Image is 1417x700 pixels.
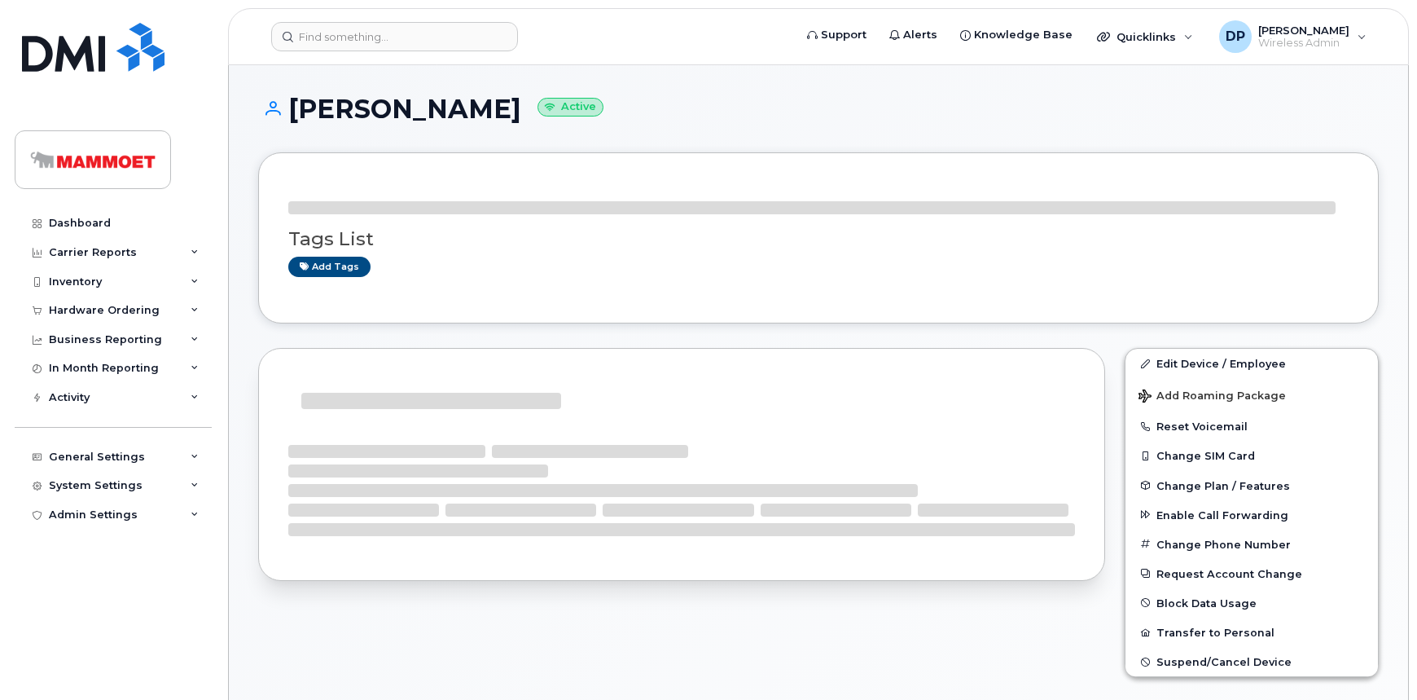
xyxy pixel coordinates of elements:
button: Add Roaming Package [1125,378,1378,412]
a: Edit Device / Employee [1125,349,1378,378]
span: Suspend/Cancel Device [1156,656,1292,668]
a: Add tags [288,257,371,277]
small: Active [537,98,603,117]
button: Request Account Change [1125,559,1378,588]
span: Change Plan / Features [1156,479,1290,491]
button: Reset Voicemail [1125,412,1378,441]
button: Block Data Usage [1125,588,1378,618]
button: Suspend/Cancel Device [1125,647,1378,676]
span: Add Roaming Package [1138,390,1286,405]
button: Change Phone Number [1125,530,1378,559]
button: Enable Call Forwarding [1125,500,1378,530]
h3: Tags List [288,229,1349,249]
h1: [PERSON_NAME] [258,95,1379,123]
button: Transfer to Personal [1125,618,1378,647]
button: Change SIM Card [1125,441,1378,470]
span: Enable Call Forwarding [1156,508,1288,521]
button: Change Plan / Features [1125,471,1378,500]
